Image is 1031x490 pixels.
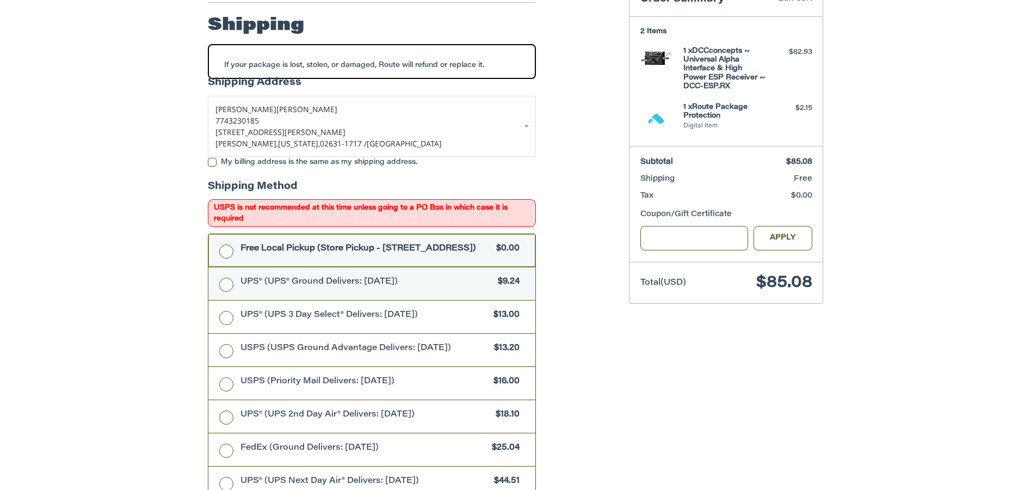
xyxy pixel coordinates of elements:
[754,226,812,250] button: Apply
[769,47,812,58] div: $82.93
[791,192,812,200] span: $0.00
[491,243,520,255] span: $0.00
[320,138,367,149] span: 02631-1717 /
[240,342,489,355] span: USPS (USPS Ground Advantage Delivers: [DATE])
[240,276,493,289] span: UPS® (UPS® Ground Delivers: [DATE])
[640,192,653,200] span: Tax
[215,115,259,126] span: 7743230185
[240,376,489,388] span: USPS (Priority Mail Delivers: [DATE])
[640,175,675,183] span: Shipping
[486,442,520,455] span: $25.04
[756,275,812,291] span: $85.08
[276,104,337,114] span: [PERSON_NAME]
[208,158,536,167] label: My billing address is the same as my shipping address.
[794,175,812,183] span: Free
[278,138,320,149] span: [US_STATE],
[640,209,812,220] div: Coupon/Gift Certificate
[683,122,767,131] li: Digital Item
[488,309,520,322] span: $13.00
[640,279,686,287] span: Total (USD)
[215,104,276,114] span: [PERSON_NAME]
[488,376,520,388] span: $16.00
[489,342,520,355] span: $13.20
[215,138,278,149] span: [PERSON_NAME],
[640,27,812,36] h3: 2 Items
[240,409,491,421] span: UPS® (UPS 2nd Day Air® Delivers: [DATE])
[240,309,489,322] span: UPS® (UPS 3 Day Select® Delivers: [DATE])
[367,138,442,149] span: [GEOGRAPHIC_DATA]
[492,276,520,289] span: $9.24
[490,409,520,421] span: $18.10
[640,158,673,166] span: Subtotal
[640,226,749,250] input: Gift Certificate or Coupon Code
[240,475,489,488] span: UPS® (UPS Next Day Air® Delivers: [DATE])
[240,243,491,255] span: Free Local Pickup (Store Pickup - [STREET_ADDRESS])
[240,442,487,455] span: FedEx (Ground Delivers: [DATE])
[215,127,345,137] span: [STREET_ADDRESS][PERSON_NAME]
[489,475,520,488] span: $44.51
[683,103,767,121] h4: 1 x Route Package Protection
[208,180,298,200] legend: Shipping Method
[786,158,812,166] span: $85.08
[224,62,484,69] span: If your package is lost, stolen, or damaged, Route will refund or replace it.
[208,76,301,96] legend: Shipping Address
[208,96,536,157] a: Enter or select a different address
[683,47,767,91] h4: 1 x DCCconcepts ~ Universal Alpha Interface & High Power ESP Receiver ~ DCC-ESP.RX
[769,103,812,114] div: $2.15
[208,199,536,227] span: USPS is not recommended at this time unless going to a PO Box in which case it is required
[208,15,304,36] h2: Shipping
